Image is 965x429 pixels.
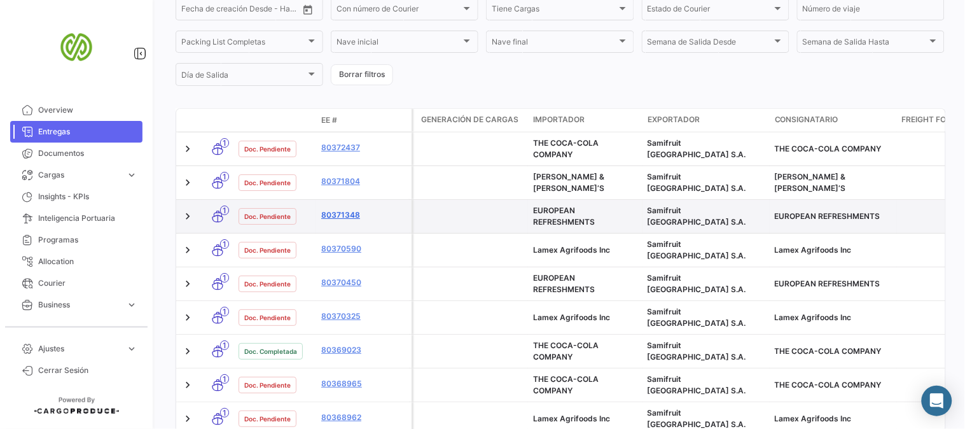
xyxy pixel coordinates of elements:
span: Samifruit Uruguay S.A. [648,172,746,193]
a: Expand/Collapse Row [181,311,194,324]
span: Estadísticas [38,321,121,332]
span: expand_more [126,343,137,355]
a: Expand/Collapse Row [181,278,194,290]
span: NELLIE & JOE’S [533,172,604,193]
span: expand_more [126,299,137,311]
datatable-header-cell: EE # [316,109,412,131]
span: 1 [220,273,229,283]
span: Doc. Pendiente [244,380,291,390]
span: Cerrar Sesión [38,365,137,376]
span: Entregas [38,126,137,137]
span: EUROPEAN REFRESHMENTS [775,211,880,221]
a: 80370325 [321,311,406,322]
span: Lamex Agrifoods Inc [533,313,610,322]
a: 80371348 [321,209,406,221]
a: Expand/Collapse Row [181,244,194,257]
span: Importador [533,114,585,125]
span: THE COCA-COLA COMPANY [533,138,599,159]
a: Inteligencia Portuaria [10,207,142,229]
a: 80368962 [321,412,406,423]
span: Lamex Agrifoods Inc [533,414,610,423]
span: Insights - KPIs [38,191,137,202]
a: Allocation [10,251,142,272]
span: Samifruit Uruguay S.A. [648,374,746,395]
img: san-miguel-logo.png [45,15,108,79]
a: Entregas [10,121,142,143]
div: Abrir Intercom Messenger [922,386,952,416]
a: Documentos [10,143,142,164]
span: THE COCA-COLA COMPANY [533,374,599,395]
span: Allocation [38,256,137,267]
span: 1 [220,341,229,350]
datatable-header-cell: Importador [528,109,642,132]
span: Courier [38,278,137,289]
span: Tiene Cargas [492,6,616,15]
span: expand_more [126,321,137,332]
span: Programas [38,234,137,246]
span: Samifruit Uruguay S.A. [648,341,746,362]
span: Doc. Pendiente [244,414,291,424]
a: 80370590 [321,243,406,255]
button: Borrar filtros [331,64,393,85]
span: Samifruit Uruguay S.A. [648,307,746,328]
span: EUROPEAN REFRESHMENTS [775,279,880,288]
span: Ajustes [38,343,121,355]
a: 80370450 [321,277,406,288]
a: Expand/Collapse Row [181,345,194,358]
a: 80369023 [321,344,406,356]
span: Doc. Pendiente [244,144,291,154]
span: Consignatario [775,114,838,125]
span: 1 [220,307,229,316]
span: Packing List Completas [181,39,306,48]
span: Samifruit Uruguay S.A. [648,138,746,159]
a: Expand/Collapse Row [181,210,194,223]
span: Semana de Salida Desde [648,39,772,48]
span: THE COCA-COLA COMPANY [775,346,882,356]
datatable-header-cell: Modo de Transporte [202,115,233,125]
span: Business [38,299,121,311]
span: Nave inicial [337,39,461,48]
span: Día de Salida [181,73,306,81]
a: Expand/Collapse Row [181,379,194,391]
a: 80368965 [321,378,406,390]
span: NELLIE & JOE’S [775,172,846,193]
span: Con número de Courier [337,6,461,15]
span: 1 [220,206,229,215]
span: 1 [220,138,229,148]
span: Cargas [38,169,121,181]
span: Semana de Salida Hasta [803,39,927,48]
a: Insights - KPIs [10,186,142,207]
span: THE COCA-COLA COMPANY [775,380,882,390]
span: Doc. Pendiente [244,279,291,289]
span: 1 [220,239,229,249]
span: Lamex Agrifoods Inc [775,245,852,255]
span: Generación de cargas [421,114,518,125]
span: EUROPEAN REFRESHMENTS [533,206,595,227]
a: Overview [10,99,142,121]
a: Expand/Collapse Row [181,412,194,425]
a: Expand/Collapse Row [181,143,194,155]
span: Exportador [648,114,700,125]
span: Samifruit Uruguay S.A. [648,206,746,227]
span: Samifruit Uruguay S.A. [648,239,746,260]
span: EUROPEAN REFRESHMENTS [533,273,595,294]
span: Nave final [492,39,616,48]
span: Lamex Agrifoods Inc [775,313,852,322]
input: Hasta [213,6,269,15]
a: 80371804 [321,176,406,187]
span: expand_more [126,169,137,181]
span: Doc. Completada [244,346,297,356]
span: THE COCA-COLA COMPANY [775,144,882,153]
span: Overview [38,104,137,116]
span: Estado de Courier [648,6,772,15]
datatable-header-cell: Exportador [642,109,770,132]
span: Doc. Pendiente [244,211,291,222]
span: Doc. Pendiente [244,313,291,323]
datatable-header-cell: Consignatario [770,109,897,132]
span: Samifruit Uruguay S.A. [648,273,746,294]
datatable-header-cell: Generación de cargas [413,109,528,132]
span: Doc. Pendiente [244,178,291,188]
span: Lamex Agrifoods Inc [775,414,852,423]
span: Doc. Pendiente [244,245,291,255]
a: Expand/Collapse Row [181,176,194,189]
